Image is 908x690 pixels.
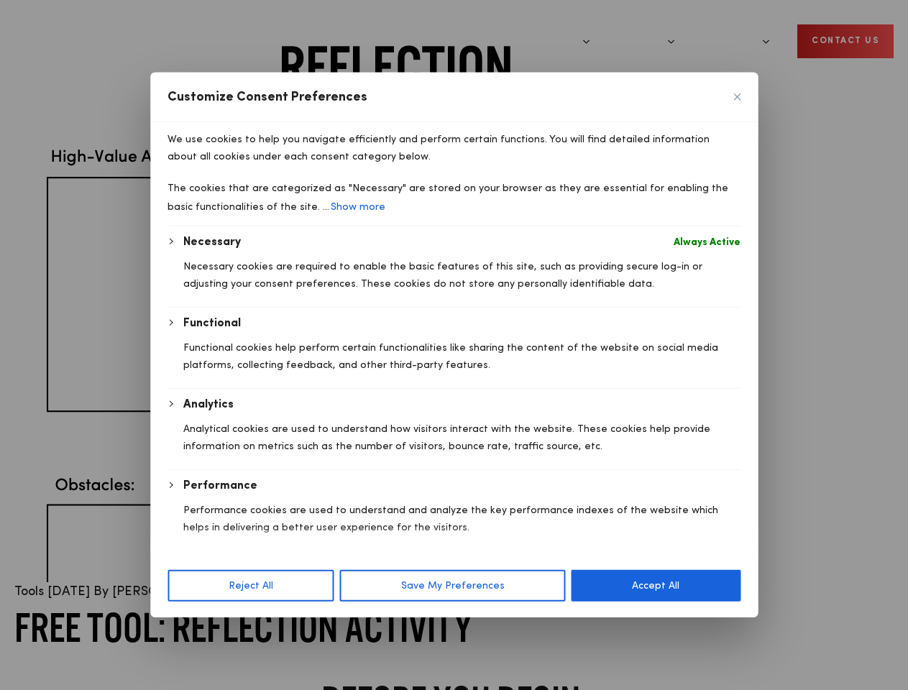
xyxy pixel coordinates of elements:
button: Accept All [571,570,740,602]
span: Always Active [674,234,740,251]
p: Functional cookies help perform certain functionalities like sharing the content of the website o... [183,339,740,374]
button: Show more [329,197,387,217]
p: The cookies that are categorized as "Necessary" are stored on your browser as they are essential ... [168,180,740,217]
span: Customize Consent Preferences [168,88,367,106]
p: We use cookies to help you navigate efficiently and perform certain functions. You will find deta... [168,131,740,165]
button: Performance [183,477,257,494]
button: [cky_preference_close_label] [733,93,740,101]
p: Analytical cookies are used to understand how visitors interact with the website. These cookies h... [183,420,740,455]
button: Necessary [183,234,241,251]
button: Functional [183,315,241,332]
img: Close [733,93,740,101]
button: Save My Preferences [340,570,566,602]
button: Reject All [168,570,334,602]
div: Customise Consent Preferences [150,73,758,617]
button: Analytics [183,396,234,413]
p: Performance cookies are used to understand and analyze the key performance indexes of the website... [183,502,740,536]
p: Necessary cookies are required to enable the basic features of this site, such as providing secur... [183,258,740,293]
